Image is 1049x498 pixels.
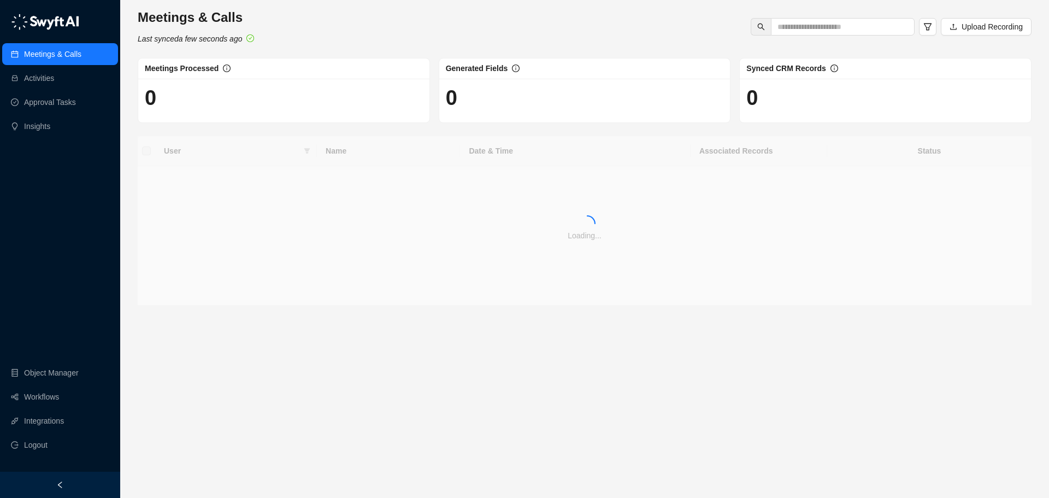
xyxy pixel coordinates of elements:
[512,65,520,72] span: info-circle
[757,23,765,31] span: search
[56,481,64,489] span: left
[746,64,826,73] span: Synced CRM Records
[24,362,79,384] a: Object Manager
[446,64,508,73] span: Generated Fields
[962,21,1023,33] span: Upload Recording
[950,23,957,31] span: upload
[24,115,50,137] a: Insights
[24,91,76,113] a: Approval Tasks
[138,9,254,26] h3: Meetings & Calls
[24,410,64,432] a: Integrations
[446,85,724,110] h1: 0
[24,43,81,65] a: Meetings & Calls
[746,85,1024,110] h1: 0
[138,34,242,43] i: Last synced a few seconds ago
[24,434,48,456] span: Logout
[145,85,423,110] h1: 0
[145,64,219,73] span: Meetings Processed
[830,65,838,72] span: info-circle
[24,67,54,89] a: Activities
[923,22,932,31] span: filter
[577,213,598,234] span: loading
[11,441,19,449] span: logout
[11,14,79,30] img: logo-05li4sbe.png
[24,386,59,408] a: Workflows
[223,65,231,72] span: info-circle
[246,34,254,42] span: check-circle
[941,18,1032,36] button: Upload Recording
